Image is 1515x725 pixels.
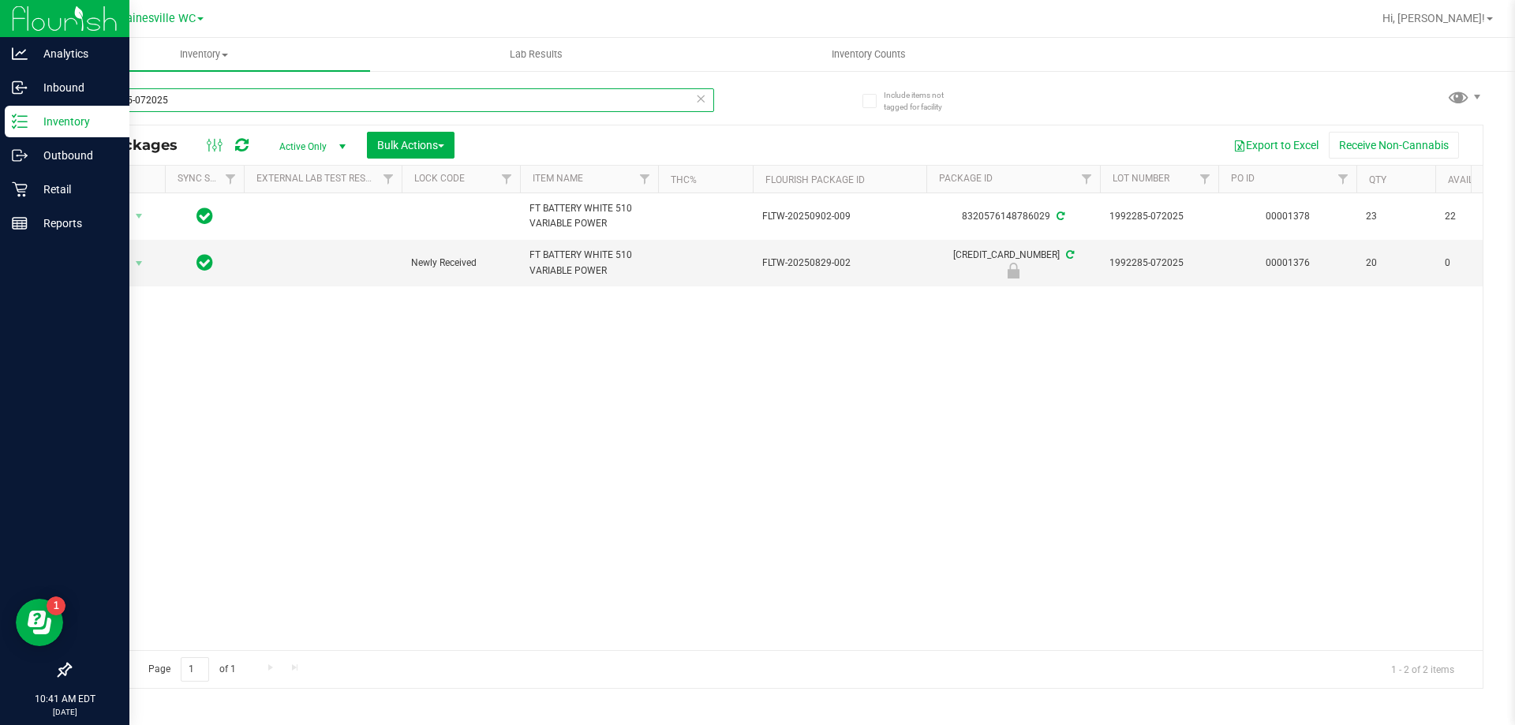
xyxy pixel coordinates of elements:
[178,173,238,184] a: Sync Status
[377,139,444,151] span: Bulk Actions
[12,114,28,129] inline-svg: Inventory
[16,599,63,646] iframe: Resource center
[1448,174,1495,185] a: Available
[28,180,122,199] p: Retail
[367,132,454,159] button: Bulk Actions
[494,166,520,192] a: Filter
[196,205,213,227] span: In Sync
[810,47,927,62] span: Inventory Counts
[762,256,917,271] span: FLTW-20250829-002
[488,47,584,62] span: Lab Results
[38,47,370,62] span: Inventory
[376,166,402,192] a: Filter
[1366,256,1426,271] span: 20
[256,173,380,184] a: External Lab Test Result
[1074,166,1100,192] a: Filter
[38,38,370,71] a: Inventory
[135,657,249,682] span: Page of 1
[12,46,28,62] inline-svg: Analytics
[1064,249,1074,260] span: Sync from Compliance System
[1192,166,1218,192] a: Filter
[632,166,658,192] a: Filter
[1378,657,1467,681] span: 1 - 2 of 2 items
[762,209,917,224] span: FLTW-20250902-009
[1369,174,1386,185] a: Qty
[1054,211,1064,222] span: Sync from Compliance System
[411,256,511,271] span: Newly Received
[7,692,122,706] p: 10:41 AM EDT
[28,44,122,63] p: Analytics
[28,78,122,97] p: Inbound
[884,89,963,113] span: Include items not tagged for facility
[695,88,706,109] span: Clear
[7,706,122,718] p: [DATE]
[118,12,196,25] span: Gainesville WC
[671,174,697,185] a: THC%
[196,252,213,274] span: In Sync
[1109,256,1209,271] span: 1992285-072025
[12,181,28,197] inline-svg: Retail
[181,657,209,682] input: 1
[69,88,714,112] input: Search Package ID, Item Name, SKU, Lot or Part Number...
[765,174,865,185] a: Flourish Package ID
[533,173,583,184] a: Item Name
[129,205,149,227] span: select
[12,148,28,163] inline-svg: Outbound
[1266,211,1310,222] a: 00001378
[129,252,149,275] span: select
[12,80,28,95] inline-svg: Inbound
[1366,209,1426,224] span: 23
[1382,12,1485,24] span: Hi, [PERSON_NAME]!
[47,596,65,615] iframe: Resource center unread badge
[370,38,702,71] a: Lab Results
[924,263,1102,278] div: Newly Received
[1109,209,1209,224] span: 1992285-072025
[1113,173,1169,184] a: Lot Number
[939,173,993,184] a: Package ID
[414,173,465,184] a: Lock Code
[924,209,1102,224] div: 8320576148786029
[529,248,649,278] span: FT BATTERY WHITE 510 VARIABLE POWER
[12,215,28,231] inline-svg: Reports
[924,248,1102,278] div: [CREDIT_CARD_NUMBER]
[1329,132,1459,159] button: Receive Non-Cannabis
[28,112,122,131] p: Inventory
[1445,209,1505,224] span: 22
[529,201,649,231] span: FT BATTERY WHITE 510 VARIABLE POWER
[1330,166,1356,192] a: Filter
[28,146,122,165] p: Outbound
[28,214,122,233] p: Reports
[1223,132,1329,159] button: Export to Excel
[82,136,193,154] span: All Packages
[1445,256,1505,271] span: 0
[1231,173,1255,184] a: PO ID
[218,166,244,192] a: Filter
[702,38,1034,71] a: Inventory Counts
[1266,257,1310,268] a: 00001376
